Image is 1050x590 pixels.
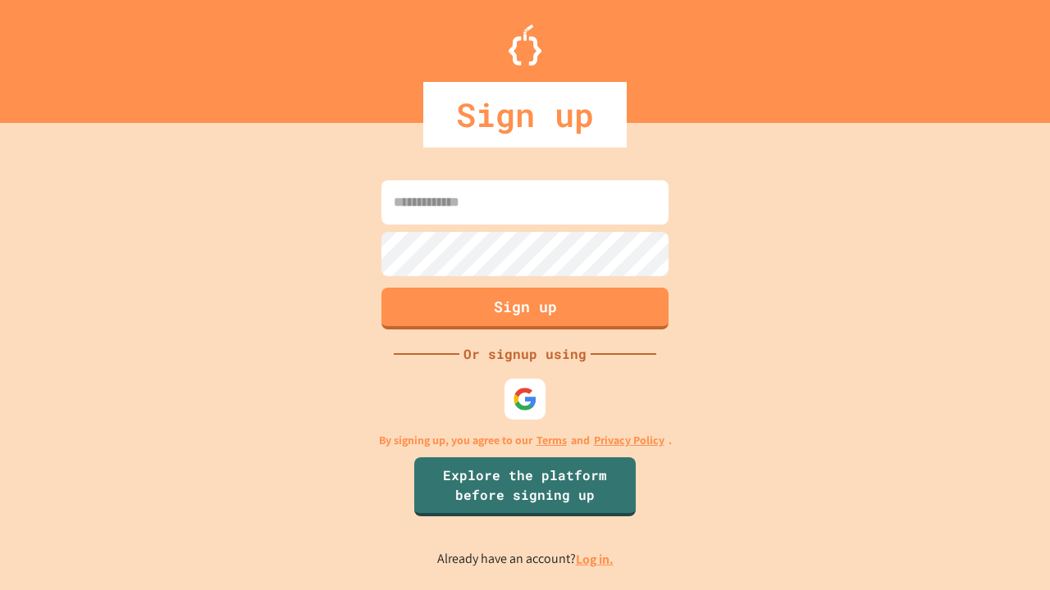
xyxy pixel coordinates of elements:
[576,551,614,568] a: Log in.
[414,457,636,516] a: Explore the platform before signing up
[379,432,672,449] p: By signing up, you agree to our and .
[459,344,591,364] div: Or signup using
[437,549,614,570] p: Already have an account?
[381,288,669,329] button: Sign up
[536,432,567,449] a: Terms
[513,387,537,411] img: google-icon.svg
[594,432,664,449] a: Privacy Policy
[981,524,1034,574] iframe: chat widget
[423,82,627,147] div: Sign up
[509,25,541,66] img: Logo.svg
[914,453,1034,523] iframe: chat widget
